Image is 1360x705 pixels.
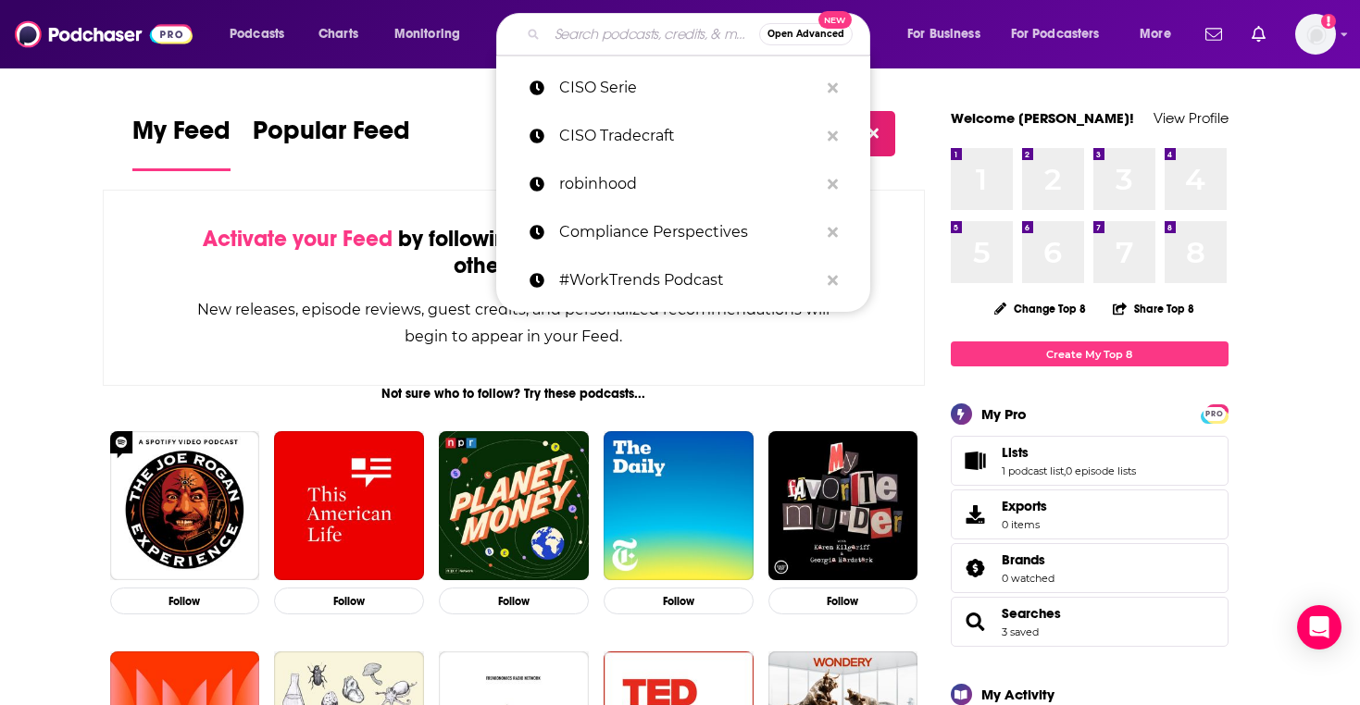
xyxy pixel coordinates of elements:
[132,115,231,171] a: My Feed
[981,405,1027,423] div: My Pro
[496,208,870,256] a: Compliance Perspectives
[103,386,926,402] div: Not sure who to follow? Try these podcasts...
[1066,464,1136,477] a: 0 episode lists
[496,160,870,208] a: robinhood
[957,448,994,474] a: Lists
[957,555,994,581] a: Brands
[496,64,870,112] a: CISO Serie
[559,256,818,304] p: #WorkTrends Podcast
[907,21,980,47] span: For Business
[1321,14,1336,29] svg: Add a profile image
[318,21,358,47] span: Charts
[496,112,870,160] a: CISO Tradecraft
[196,296,832,350] div: New releases, episode reviews, guest credits, and personalized recommendations will begin to appe...
[999,19,1127,49] button: open menu
[1295,14,1336,55] img: User Profile
[1297,605,1341,649] div: Open Intercom Messenger
[559,160,818,208] p: robinhood
[1002,444,1029,461] span: Lists
[1002,498,1047,514] span: Exports
[1002,605,1061,622] a: Searches
[983,297,1098,320] button: Change Top 8
[217,19,308,49] button: open menu
[559,112,818,160] p: CISO Tradecraft
[514,13,888,56] div: Search podcasts, credits, & more...
[110,431,260,581] img: The Joe Rogan Experience
[439,587,589,614] button: Follow
[1112,291,1195,327] button: Share Top 8
[1011,21,1100,47] span: For Podcasters
[1204,406,1226,420] a: PRO
[559,64,818,112] p: CISO Serie
[1002,444,1136,461] a: Lists
[559,208,818,256] p: Compliance Perspectives
[1002,551,1054,568] a: Brands
[381,19,484,49] button: open menu
[759,23,853,45] button: Open AdvancedNew
[951,597,1229,647] span: Searches
[1140,21,1171,47] span: More
[604,587,754,614] button: Follow
[1154,109,1229,127] a: View Profile
[1002,551,1045,568] span: Brands
[1002,518,1047,531] span: 0 items
[1127,19,1194,49] button: open menu
[196,226,832,279] div: by following Podcasts, Creators, Lists, and other Users!
[439,431,589,581] img: Planet Money
[951,543,1229,593] span: Brands
[951,436,1229,486] span: Lists
[951,489,1229,539] a: Exports
[894,19,1004,49] button: open menu
[15,17,193,52] img: Podchaser - Follow, Share and Rate Podcasts
[230,21,284,47] span: Podcasts
[274,431,424,581] img: This American Life
[1244,19,1273,50] a: Show notifications dropdown
[768,587,918,614] button: Follow
[1002,625,1039,638] a: 3 saved
[768,431,918,581] img: My Favorite Murder with Karen Kilgariff and Georgia Hardstark
[951,109,1134,127] a: Welcome [PERSON_NAME]!
[203,225,393,253] span: Activate your Feed
[132,115,231,157] span: My Feed
[1295,14,1336,55] button: Show profile menu
[957,501,994,527] span: Exports
[110,587,260,614] button: Follow
[1198,19,1229,50] a: Show notifications dropdown
[951,341,1229,366] a: Create My Top 8
[274,587,424,614] button: Follow
[496,256,870,304] a: #WorkTrends Podcast
[767,30,844,39] span: Open Advanced
[981,686,1054,703] div: My Activity
[1002,572,1054,585] a: 0 watched
[1295,14,1336,55] span: Logged in as thomaskoenig
[253,115,410,171] a: Popular Feed
[957,609,994,635] a: Searches
[1002,464,1064,477] a: 1 podcast list
[604,431,754,581] img: The Daily
[306,19,369,49] a: Charts
[253,115,410,157] span: Popular Feed
[818,11,852,29] span: New
[547,19,759,49] input: Search podcasts, credits, & more...
[394,21,460,47] span: Monitoring
[1064,464,1066,477] span: ,
[1204,407,1226,421] span: PRO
